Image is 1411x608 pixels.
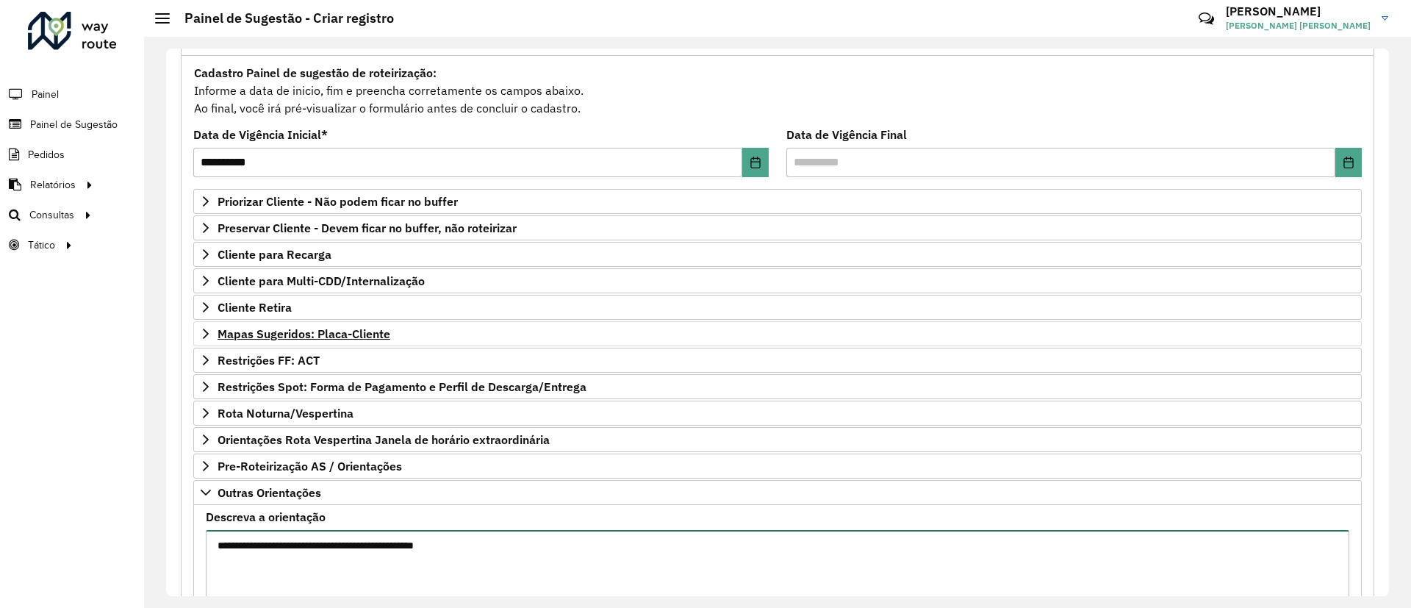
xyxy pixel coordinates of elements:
a: Restrições Spot: Forma de Pagamento e Perfil de Descarga/Entrega [193,374,1362,399]
span: Painel [32,87,59,102]
a: Priorizar Cliente - Não podem ficar no buffer [193,189,1362,214]
span: Priorizar Cliente - Não podem ficar no buffer [218,196,458,207]
span: Restrições Spot: Forma de Pagamento e Perfil de Descarga/Entrega [218,381,586,393]
span: Pedidos [28,147,65,162]
label: Descreva a orientação [206,508,326,526]
label: Data de Vigência Inicial [193,126,328,143]
span: Orientações Rota Vespertina Janela de horário extraordinária [218,434,550,446]
span: Relatórios [30,177,76,193]
a: Orientações Rota Vespertina Janela de horário extraordinária [193,427,1362,452]
span: [PERSON_NAME] [PERSON_NAME] [1226,19,1371,32]
strong: Cadastro Painel de sugestão de roteirização: [194,65,437,80]
span: Mapas Sugeridos: Placa-Cliente [218,328,390,340]
button: Choose Date [1335,148,1362,177]
span: Tático [28,237,55,253]
span: Cliente para Recarga [218,248,331,260]
span: Rota Noturna/Vespertina [218,407,353,419]
a: Restrições FF: ACT [193,348,1362,373]
a: Rota Noturna/Vespertina [193,401,1362,426]
label: Data de Vigência Final [786,126,907,143]
a: Contato Rápido [1191,3,1222,35]
a: Outras Orientações [193,480,1362,505]
span: Outras Orientações [218,487,321,498]
span: Pre-Roteirização AS / Orientações [218,460,402,472]
h2: Painel de Sugestão - Criar registro [170,10,394,26]
a: Cliente para Recarga [193,242,1362,267]
span: Painel de Sugestão [30,117,118,132]
span: Restrições FF: ACT [218,354,320,366]
button: Choose Date [742,148,769,177]
a: Mapas Sugeridos: Placa-Cliente [193,321,1362,346]
span: Preservar Cliente - Devem ficar no buffer, não roteirizar [218,222,517,234]
span: Consultas [29,207,74,223]
a: Cliente para Multi-CDD/Internalização [193,268,1362,293]
h3: [PERSON_NAME] [1226,4,1371,18]
span: Cliente para Multi-CDD/Internalização [218,275,425,287]
span: Cliente Retira [218,301,292,313]
a: Preservar Cliente - Devem ficar no buffer, não roteirizar [193,215,1362,240]
a: Cliente Retira [193,295,1362,320]
div: Informe a data de inicio, fim e preencha corretamente os campos abaixo. Ao final, você irá pré-vi... [193,63,1362,118]
a: Pre-Roteirização AS / Orientações [193,454,1362,479]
